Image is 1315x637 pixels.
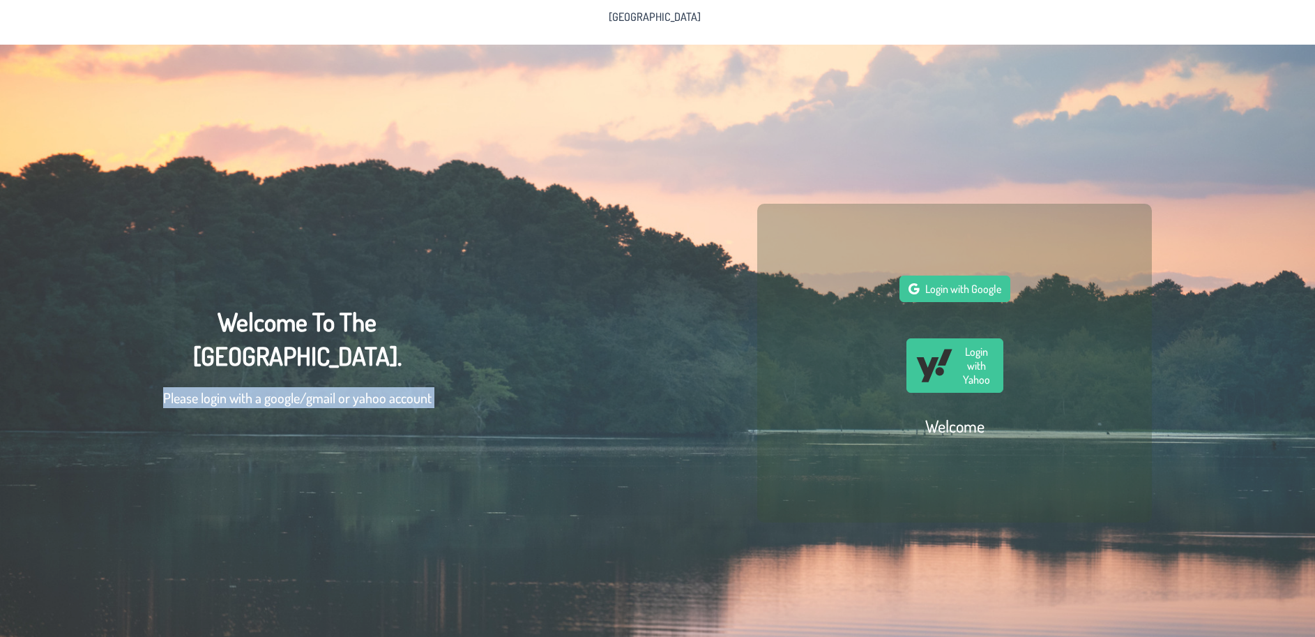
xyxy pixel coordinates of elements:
[959,345,994,387] span: Login with Yahoo
[600,6,709,28] li: Pine Lake Park
[899,276,1010,302] button: Login with Google
[163,305,432,422] div: Welcome To The [GEOGRAPHIC_DATA].
[163,387,432,408] p: Please login with a google/gmail or yahoo account
[925,282,1001,296] span: Login with Google
[600,6,709,28] a: [GEOGRAPHIC_DATA]
[609,11,701,22] span: [GEOGRAPHIC_DATA]
[925,415,985,437] h2: Welcome
[906,338,1003,393] button: Login with Yahoo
